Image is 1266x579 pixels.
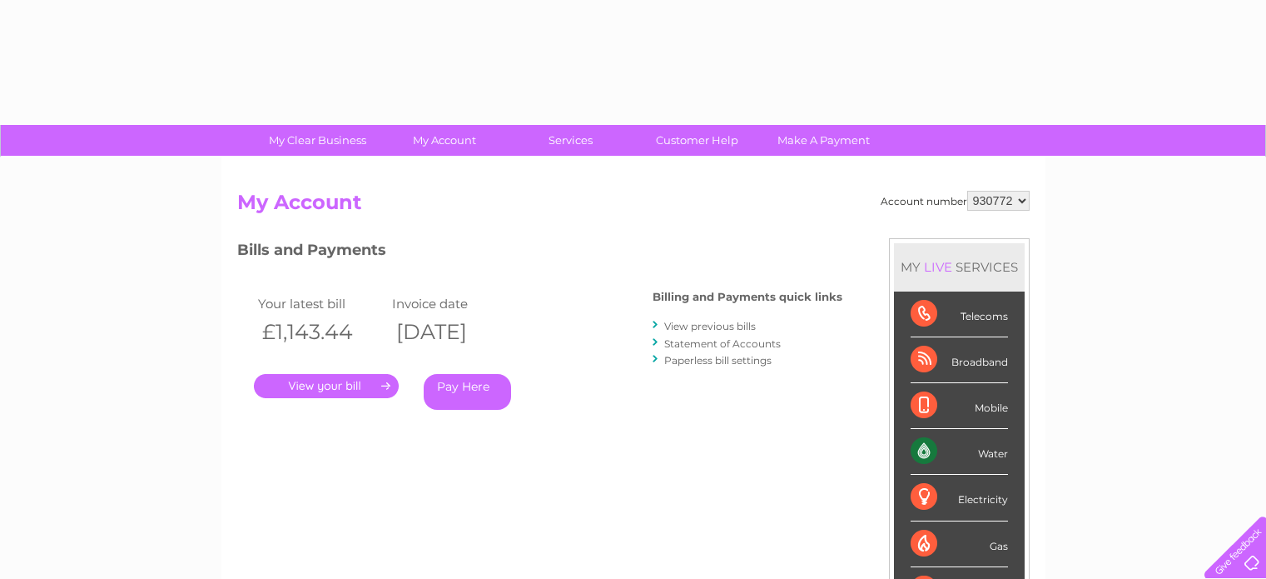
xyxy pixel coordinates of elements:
[911,337,1008,383] div: Broadband
[254,374,399,398] a: .
[911,429,1008,475] div: Water
[237,238,842,267] h3: Bills and Payments
[755,125,892,156] a: Make A Payment
[388,315,522,349] th: [DATE]
[237,191,1030,222] h2: My Account
[881,191,1030,211] div: Account number
[653,291,842,303] h4: Billing and Payments quick links
[911,292,1008,337] div: Telecoms
[249,125,386,156] a: My Clear Business
[502,125,639,156] a: Services
[911,475,1008,521] div: Electricity
[911,522,1008,567] div: Gas
[664,337,781,350] a: Statement of Accounts
[424,374,511,410] a: Pay Here
[894,243,1025,291] div: MY SERVICES
[254,315,388,349] th: £1,143.44
[664,320,756,332] a: View previous bills
[664,354,772,367] a: Paperless bill settings
[375,125,513,156] a: My Account
[911,383,1008,429] div: Mobile
[628,125,766,156] a: Customer Help
[921,259,956,275] div: LIVE
[388,292,522,315] td: Invoice date
[254,292,388,315] td: Your latest bill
